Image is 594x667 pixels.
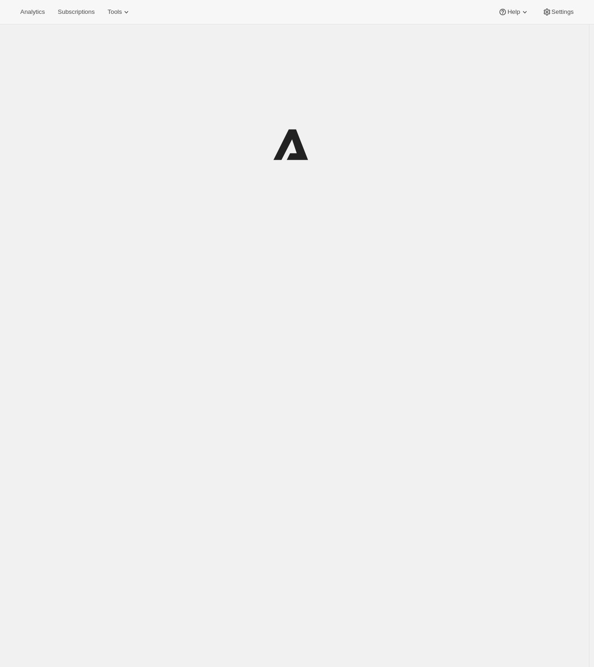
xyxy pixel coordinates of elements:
span: Help [507,8,520,16]
button: Subscriptions [52,6,100,18]
span: Subscriptions [58,8,95,16]
span: Settings [552,8,574,16]
button: Help [493,6,535,18]
button: Settings [537,6,579,18]
span: Analytics [20,8,45,16]
button: Analytics [15,6,50,18]
span: Tools [107,8,122,16]
button: Tools [102,6,137,18]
